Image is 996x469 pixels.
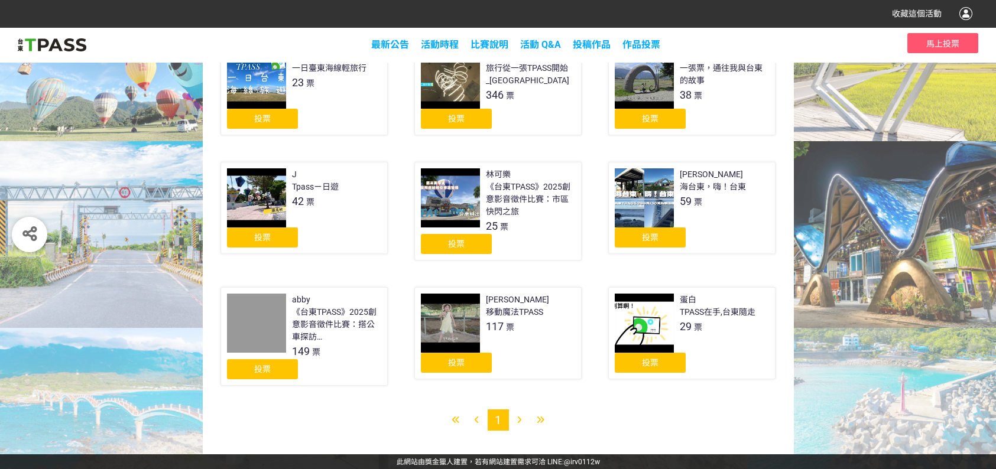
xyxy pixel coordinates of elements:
[573,39,611,50] span: 投稿作品
[397,458,531,466] a: 此網站由獎金獵人建置，若有網站建置需求
[220,162,388,254] a: JTpassㄧ日遊42票投票
[292,345,310,357] span: 149
[680,320,692,333] span: 29
[680,89,692,101] span: 38
[254,364,271,374] span: 投票
[892,9,942,18] span: 收藏這個活動
[448,114,465,123] span: 投票
[564,458,600,466] a: @irv0112w
[414,162,582,260] a: 林可樂《台東TPASS》2025創意影音徵件比賽：市區快閃之旅25票投票
[608,162,776,254] a: [PERSON_NAME]海台東，嗨！台東59票投票
[694,91,702,100] span: 票
[397,458,600,466] span: 可洽 LINE:
[18,36,86,54] img: 2025創意影音/圖文徵件比賽「用TPASS玩轉台東」
[680,62,769,87] div: 一張票，通往我與台東的故事
[486,320,504,333] span: 117
[642,233,658,242] span: 投票
[680,195,692,207] span: 59
[680,306,755,318] div: TPASS在手,台東隨走
[622,39,660,50] span: 作品投票
[292,195,304,207] span: 42
[486,168,511,181] div: 林可樂
[694,323,702,332] span: 票
[312,347,320,357] span: 票
[292,181,339,193] div: Tpassㄧ日遊
[506,91,514,100] span: 票
[486,220,498,232] span: 25
[220,287,388,386] a: abby《台東TPASS》2025創意影音徵件比賽：搭公車探訪[GEOGRAPHIC_DATA]店149票投票
[292,306,381,343] div: 《台東TPASS》2025創意影音徵件比賽：搭公車探訪[GEOGRAPHIC_DATA]店
[642,114,658,123] span: 投票
[680,168,743,181] div: [PERSON_NAME]
[486,294,549,306] div: [PERSON_NAME]
[506,323,514,332] span: 票
[495,413,501,427] span: 1
[292,168,297,181] div: J
[414,43,582,135] a: Vina旅行從一張TPASS開始_[GEOGRAPHIC_DATA]346票投票
[926,39,959,48] span: 馬上投票
[694,197,702,207] span: 票
[292,76,304,89] span: 23
[486,89,504,101] span: 346
[471,39,508,50] a: 比賽說明
[292,62,366,74] div: 一日臺東海線輕旅行
[486,306,543,318] div: 移動魔法TPASS
[254,114,271,123] span: 投票
[220,43,388,135] a: 許小光一日臺東海線輕旅行23票投票
[486,181,575,218] div: 《台東TPASS》2025創意影音徵件比賽：市區快閃之旅
[254,233,271,242] span: 投票
[448,239,465,249] span: 投票
[486,62,575,87] div: 旅行從一張TPASS開始_[GEOGRAPHIC_DATA]
[448,358,465,367] span: 投票
[500,222,508,232] span: 票
[306,79,314,88] span: 票
[421,39,459,50] a: 活動時程
[414,287,582,379] a: [PERSON_NAME]移動魔法TPASS117票投票
[306,197,314,207] span: 票
[642,358,658,367] span: 投票
[520,39,561,50] a: 活動 Q&A
[371,39,409,50] a: 最新公告
[292,294,310,306] div: abby
[680,294,696,306] div: 蛋白
[608,287,776,379] a: 蛋白TPASS在手,台東隨走29票投票
[608,43,776,135] a: 松野一張票，通往我與台東的故事38票投票
[907,33,978,53] button: 馬上投票
[680,181,746,193] div: 海台東，嗨！台東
